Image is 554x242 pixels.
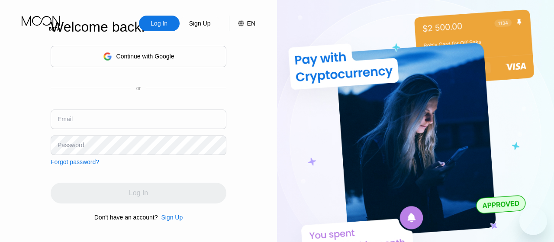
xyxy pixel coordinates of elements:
[51,158,99,165] div: Forgot password?
[150,19,168,28] div: Log In
[136,85,141,91] div: or
[188,19,212,28] div: Sign Up
[51,46,226,67] div: Continue with Google
[158,214,183,221] div: Sign Up
[58,142,84,148] div: Password
[161,214,183,221] div: Sign Up
[139,16,180,31] div: Log In
[94,214,158,221] div: Don't have an account?
[519,207,547,235] iframe: Кнопка запуска окна обмена сообщениями
[247,20,255,27] div: EN
[58,116,73,123] div: Email
[116,53,174,60] div: Continue with Google
[229,16,255,31] div: EN
[180,16,220,31] div: Sign Up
